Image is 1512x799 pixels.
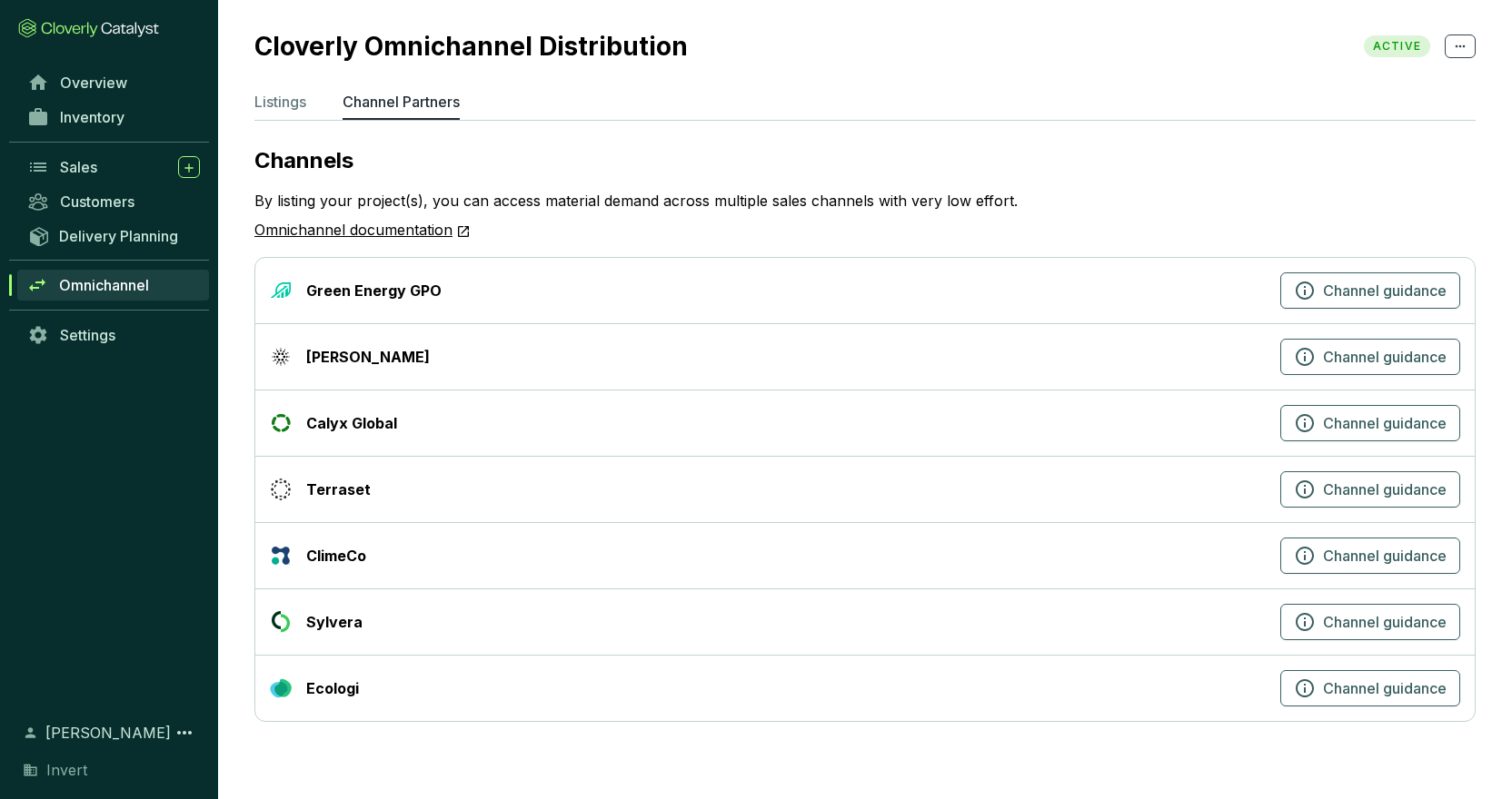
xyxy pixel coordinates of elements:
[1323,346,1447,368] span: Channel guidance
[1280,272,1460,309] button: Channel guidance
[1280,538,1460,574] button: Channel guidance
[306,611,363,633] div: Sylvera
[1364,35,1430,57] span: ACTIVE
[306,412,397,434] div: Calyx Global
[59,276,149,294] span: Omnichannel
[306,280,442,301] div: Green Energy GPO
[270,478,292,500] img: Terraset Icon
[18,186,209,217] a: Customers
[270,677,292,699] img: Ecologi Icon
[1280,670,1460,706] button: Channel guidance
[1280,471,1460,508] button: Channel guidance
[254,146,1476,175] p: Channels
[254,91,306,113] p: Listings
[1323,677,1447,699] span: Channel guidance
[1323,280,1447,301] span: Channel guidance
[1323,545,1447,567] span: Channel guidance
[270,545,292,567] img: ClimeCo Icon
[18,152,209,182] a: Sales
[1280,339,1460,375] button: Channel guidance
[17,270,209,301] a: Omnichannel
[254,219,471,242] a: Omnichannel documentation
[306,478,371,500] div: Terraset
[306,346,430,368] div: [PERSON_NAME]
[306,545,366,567] div: ClimeCo
[60,192,134,211] span: Customers
[270,412,292,434] img: Calyx Global Icon
[46,759,87,781] span: Invert
[1323,611,1447,633] span: Channel guidance
[18,320,209,350] a: Settings
[18,67,209,98] a: Overview
[270,611,292,633] img: Sylvera Icon
[60,158,97,176] span: Sales
[254,190,1018,212] p: By listing your project(s), you can access material demand across multiple sales channels with ve...
[1280,604,1460,640] button: Channel guidance
[60,326,115,344] span: Settings
[60,108,124,126] span: Inventory
[1323,412,1447,434] span: Channel guidance
[1323,478,1447,500] span: Channel guidance
[270,280,292,301] img: Green Energy GPO Icon
[254,31,706,62] h2: Cloverly Omnichannel Distribution
[59,227,178,245] span: Delivery Planning
[343,91,460,113] p: Channel Partners
[18,102,209,133] a: Inventory
[60,74,127,92] span: Overview
[1280,405,1460,441] button: Channel guidance
[270,346,292,368] img: Ahya Icon
[306,677,359,699] div: Ecologi
[18,221,209,251] a: Delivery Planning
[45,722,171,744] span: [PERSON_NAME]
